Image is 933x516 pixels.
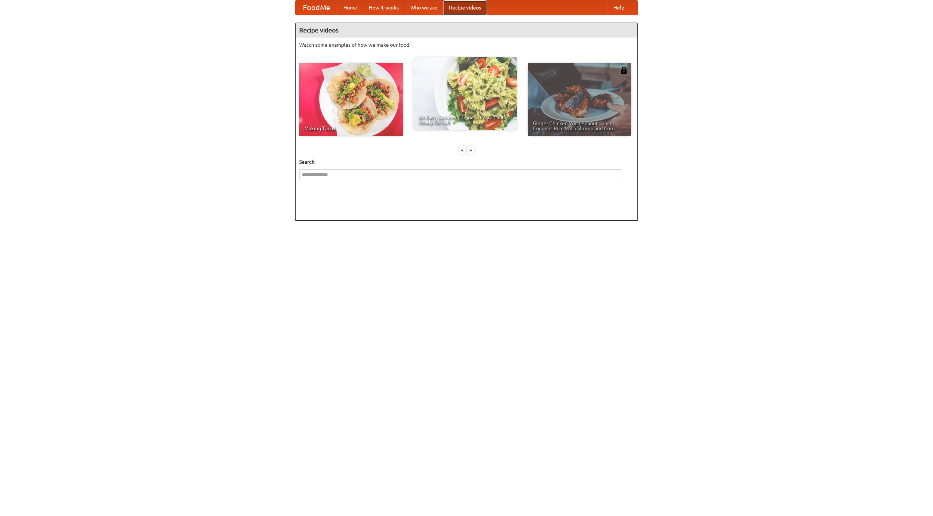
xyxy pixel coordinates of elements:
a: Home [337,0,363,15]
a: FoodMe [296,0,337,15]
a: Who we are [405,0,443,15]
a: Help [608,0,630,15]
div: » [468,146,474,155]
h5: Search [299,158,634,166]
img: 483408.png [620,67,628,74]
div: « [459,146,465,155]
span: An Easy, Summery Tomato Pasta That's Ready for Fall [418,115,512,125]
a: How it works [363,0,405,15]
a: Making Tacos [299,63,403,136]
h4: Recipe videos [296,23,637,38]
a: An Easy, Summery Tomato Pasta That's Ready for Fall [413,57,517,130]
a: Recipe videos [443,0,487,15]
p: Watch some examples of how we make our food! [299,41,634,49]
span: Making Tacos [304,126,398,131]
